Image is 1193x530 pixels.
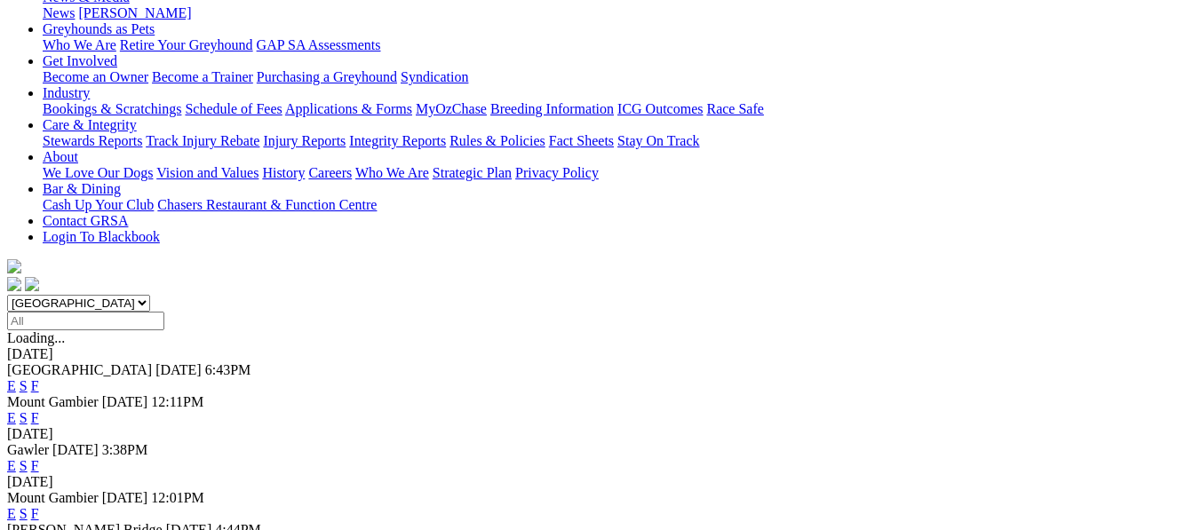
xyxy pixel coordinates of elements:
a: Fact Sheets [549,133,614,148]
div: [DATE] [7,346,1186,362]
span: [DATE] [155,362,202,377]
a: Industry [43,85,90,100]
a: Integrity Reports [349,133,446,148]
div: About [43,165,1186,181]
a: E [7,378,16,393]
a: Care & Integrity [43,117,137,132]
span: Gawler [7,442,49,457]
a: Login To Blackbook [43,229,160,244]
div: Get Involved [43,69,1186,85]
a: Vision and Values [156,165,258,180]
a: Become an Owner [43,69,148,84]
a: Get Involved [43,53,117,68]
a: Stewards Reports [43,133,142,148]
a: F [31,506,39,521]
a: Become a Trainer [152,69,253,84]
span: 6:43PM [205,362,251,377]
a: E [7,410,16,425]
span: [DATE] [102,394,148,409]
a: Schedule of Fees [185,101,282,116]
a: S [20,506,28,521]
a: Strategic Plan [433,165,512,180]
a: Bookings & Scratchings [43,101,181,116]
a: Race Safe [706,101,763,116]
a: Chasers Restaurant & Function Centre [157,197,377,212]
a: S [20,378,28,393]
a: History [262,165,305,180]
a: S [20,458,28,473]
a: F [31,410,39,425]
div: News & Media [43,5,1186,21]
a: News [43,5,75,20]
a: Applications & Forms [285,101,412,116]
a: F [31,458,39,473]
span: [GEOGRAPHIC_DATA] [7,362,152,377]
div: [DATE] [7,474,1186,490]
a: Stay On Track [617,133,699,148]
a: Who We Are [355,165,429,180]
a: Injury Reports [263,133,346,148]
a: Track Injury Rebate [146,133,259,148]
img: logo-grsa-white.png [7,259,21,273]
span: 12:11PM [151,394,203,409]
span: 12:01PM [151,490,204,505]
a: Cash Up Your Club [43,197,154,212]
a: Purchasing a Greyhound [257,69,397,84]
a: E [7,506,16,521]
a: Syndication [401,69,468,84]
div: Care & Integrity [43,133,1186,149]
div: [DATE] [7,426,1186,442]
div: Greyhounds as Pets [43,37,1186,53]
a: About [43,149,78,164]
span: Mount Gambier [7,490,99,505]
a: Retire Your Greyhound [120,37,253,52]
img: facebook.svg [7,277,21,291]
a: GAP SA Assessments [257,37,381,52]
div: Bar & Dining [43,197,1186,213]
span: [DATE] [102,490,148,505]
a: [PERSON_NAME] [78,5,191,20]
a: Who We Are [43,37,116,52]
a: Contact GRSA [43,213,128,228]
a: Bar & Dining [43,181,121,196]
a: Greyhounds as Pets [43,21,155,36]
span: [DATE] [52,442,99,457]
a: Privacy Policy [515,165,599,180]
a: Careers [308,165,352,180]
a: F [31,378,39,393]
a: Rules & Policies [449,133,545,148]
a: E [7,458,16,473]
div: Industry [43,101,1186,117]
a: ICG Outcomes [617,101,703,116]
img: twitter.svg [25,277,39,291]
a: Breeding Information [490,101,614,116]
span: Mount Gambier [7,394,99,409]
a: MyOzChase [416,101,487,116]
a: S [20,410,28,425]
span: Loading... [7,330,65,345]
input: Select date [7,312,164,330]
a: We Love Our Dogs [43,165,153,180]
span: 3:38PM [102,442,148,457]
